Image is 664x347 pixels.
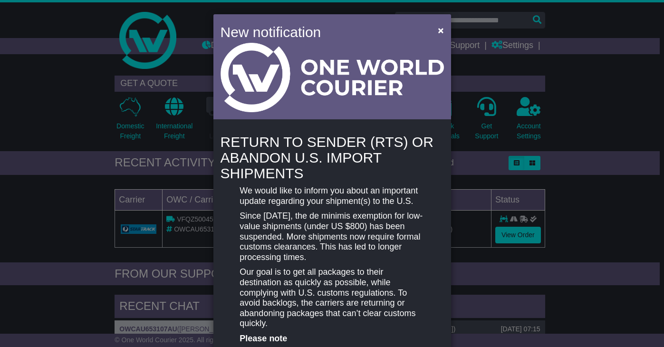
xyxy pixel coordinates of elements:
[438,25,443,36] span: ×
[240,211,424,262] p: Since [DATE], the de minimis exemption for low-value shipments (under US $800) has been suspended...
[221,21,424,43] h4: New notification
[240,267,424,329] p: Our goal is to get all packages to their destination as quickly as possible, while complying with...
[240,186,424,206] p: We would like to inform you about an important update regarding your shipment(s) to the U.S.
[221,43,444,112] img: Light
[221,134,444,181] h4: RETURN TO SENDER (RTS) OR ABANDON U.S. IMPORT SHIPMENTS
[240,334,287,343] strong: Please note
[433,20,448,40] button: Close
